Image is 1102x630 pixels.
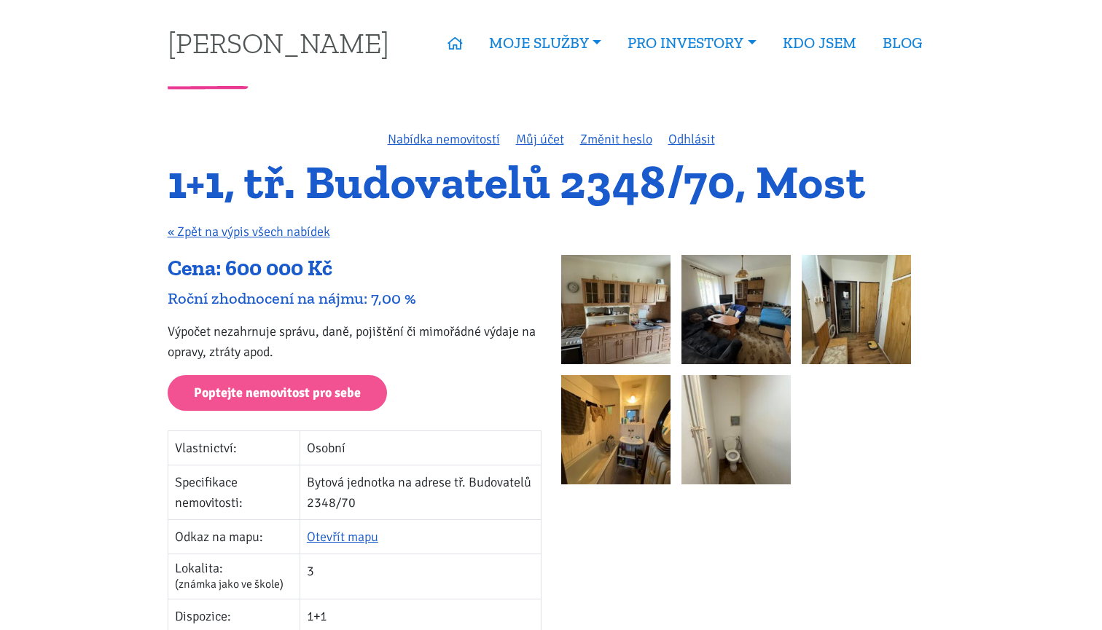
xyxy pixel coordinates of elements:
[476,26,614,60] a: MOJE SLUŽBY
[168,465,300,519] td: Specifikace nemovitosti:
[175,577,284,591] span: (známka jako ve škole)
[168,519,300,554] td: Odkaz na mapu:
[516,131,564,147] a: Můj účet
[168,375,387,411] a: Poptejte nemovitost pro sebe
[614,26,769,60] a: PRO INVESTORY
[870,26,935,60] a: BLOG
[168,554,300,599] td: Lokalita:
[168,224,330,240] a: « Zpět na výpis všech nabídek
[668,131,715,147] a: Odhlásit
[770,26,870,60] a: KDO JSEM
[168,255,542,283] div: Cena: 600 000 Kč
[580,131,652,147] a: Změnit heslo
[388,131,500,147] a: Nabídka nemovitostí
[168,321,542,362] p: Výpočet nezahrnuje správu, daně, pojištění či mimořádné výdaje na opravy, ztráty apod.
[168,162,935,202] h1: 1+1, tř. Budovatelů 2348/70, Most
[168,288,542,308] div: Roční zhodnocení na nájmu: 7,00 %
[300,554,541,599] td: 3
[168,28,389,57] a: [PERSON_NAME]
[300,430,541,465] td: Osobní
[168,430,300,465] td: Vlastnictví:
[307,529,378,545] a: Otevřít mapu
[300,465,541,519] td: Bytová jednotka na adrese tř. Budovatelů 2348/70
